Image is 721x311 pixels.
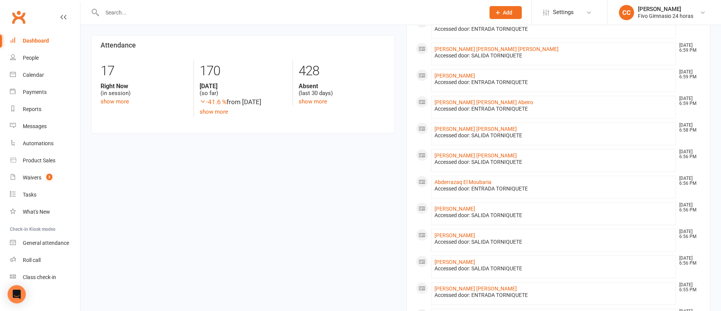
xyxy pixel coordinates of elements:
a: General attendance kiosk mode [10,235,80,252]
div: Accessed door: ENTRADA TORNIQUETE [434,79,672,86]
a: Waivers 3 [10,169,80,186]
div: Accessed door: ENTRADA TORNIQUETE [434,106,672,112]
a: Automations [10,135,80,152]
strong: Absent [299,83,386,90]
div: Fivo Gimnasio 24 horas [638,13,693,19]
a: Clubworx [9,8,28,27]
time: [DATE] 6:56 PM [675,149,701,159]
a: show more [101,98,129,105]
div: from [DATE] [200,97,287,107]
a: Reports [10,101,80,118]
a: [PERSON_NAME] [434,206,475,212]
div: Product Sales [23,157,55,163]
div: Accessed door: ENTRADA TORNIQUETE [434,186,672,192]
time: [DATE] 6:59 PM [675,70,701,79]
div: 170 [200,60,287,83]
div: (last 30 days) [299,83,386,97]
div: Messages [23,123,47,129]
a: [PERSON_NAME] [PERSON_NAME] [PERSON_NAME] [434,46,559,52]
div: Accessed door: SALIDA TORNIQUETE [434,239,672,245]
input: Search... [100,7,480,18]
a: [PERSON_NAME] [434,73,475,79]
time: [DATE] 6:59 PM [675,96,701,106]
a: show more [299,98,327,105]
div: Class check-in [23,274,56,280]
div: Accessed door: SALIDA TORNIQUETE [434,265,672,272]
div: People [23,55,39,61]
a: [PERSON_NAME] [434,259,475,265]
a: Product Sales [10,152,80,169]
a: Roll call [10,252,80,269]
a: What's New [10,203,80,221]
a: Abderrazaq El Moubaria [434,179,491,185]
div: Accessed door: SALIDA TORNIQUETE [434,159,672,165]
time: [DATE] 6:56 PM [675,203,701,213]
time: [DATE] 6:56 PM [675,256,701,266]
div: 17 [101,60,188,83]
div: General attendance [23,240,69,246]
div: Roll call [23,257,41,263]
div: (so far) [200,83,287,97]
div: Accessed door: ENTRADA TORNIQUETE [434,292,672,298]
span: 3 [46,174,52,180]
div: Calendar [23,72,44,78]
strong: Right Now [101,83,188,90]
time: [DATE] 6:59 PM [675,43,701,53]
div: Reports [23,106,41,112]
time: [DATE] 6:56 PM [675,176,701,186]
a: Messages [10,118,80,135]
div: Accessed door: SALIDA TORNIQUETE [434,132,672,139]
span: -41.6 % [200,98,227,106]
a: [PERSON_NAME] [PERSON_NAME] [434,126,517,132]
h3: Attendance [101,41,386,49]
div: Accessed door: ENTRADA TORNIQUETE [434,26,672,32]
a: [PERSON_NAME] [PERSON_NAME] Abeiro [434,99,533,105]
time: [DATE] 6:58 PM [675,123,701,133]
time: [DATE] 6:56 PM [675,229,701,239]
div: Dashboard [23,38,49,44]
a: Tasks [10,186,80,203]
a: Class kiosk mode [10,269,80,286]
a: [PERSON_NAME] [434,232,475,238]
div: Automations [23,140,54,146]
div: Accessed door: SALIDA TORNIQUETE [434,212,672,219]
div: Payments [23,89,47,95]
div: CC [619,5,634,20]
div: Open Intercom Messenger [8,285,26,303]
span: Settings [553,4,574,21]
span: Add [503,10,512,16]
div: What's New [23,209,50,215]
div: 428 [299,60,386,83]
a: People [10,49,80,67]
div: Waivers [23,175,41,181]
a: [PERSON_NAME] [PERSON_NAME] [434,152,517,159]
a: Payments [10,84,80,101]
a: Calendar [10,67,80,84]
a: [PERSON_NAME] [PERSON_NAME] [434,286,517,292]
div: (in session) [101,83,188,97]
time: [DATE] 6:55 PM [675,282,701,292]
button: Add [490,6,522,19]
div: [PERSON_NAME] [638,6,693,13]
strong: [DATE] [200,83,287,90]
div: Accessed door: SALIDA TORNIQUETE [434,52,672,59]
a: Dashboard [10,32,80,49]
a: show more [200,108,228,115]
div: Tasks [23,192,36,198]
